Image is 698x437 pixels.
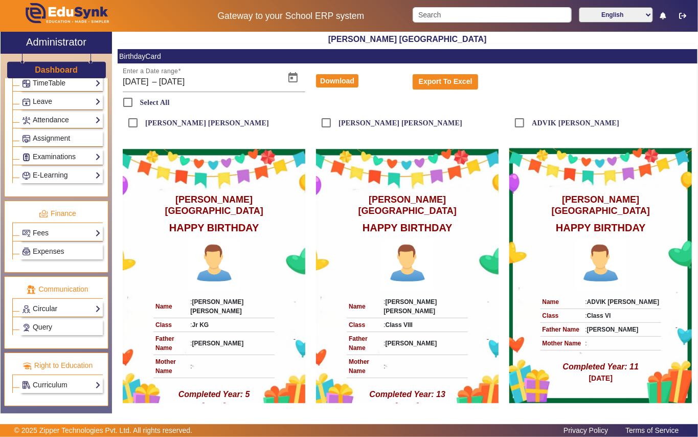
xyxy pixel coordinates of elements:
[27,285,36,294] img: communication.png
[12,360,103,371] p: Right to Education
[316,74,358,88] button: Download
[190,298,243,315] strong: [PERSON_NAME] [PERSON_NAME]
[180,11,401,21] h5: Gateway to your School ERP system
[347,332,381,355] td: Father Name
[202,401,226,411] p: [DATE]
[118,49,697,63] mat-card-header: BirthdayCard
[22,246,101,257] a: Expenses
[12,208,103,219] p: Finance
[541,337,583,351] td: Mother Name
[22,361,32,370] img: rte.png
[386,340,437,347] strong: [PERSON_NAME]
[22,135,30,143] img: Assignments.png
[22,324,30,332] img: Support-tickets.png
[575,239,626,290] img: Profile
[188,332,275,355] td: :
[541,309,583,323] td: Class
[123,68,178,75] mat-label: Enter a Date range
[347,194,468,216] h1: [PERSON_NAME] [GEOGRAPHIC_DATA]
[281,65,305,90] button: Open calendar
[587,312,611,319] strong: Class VI
[192,340,244,347] strong: [PERSON_NAME]
[188,295,275,318] td: :
[587,326,639,333] strong: [PERSON_NAME]
[620,424,684,437] a: Terms of Service
[396,401,419,411] p: [DATE]
[530,119,619,127] label: ADVIK [PERSON_NAME]
[381,355,468,378] td: :
[363,222,453,234] h2: HAPPY BIRTHDAY
[189,239,240,290] img: Profile
[14,425,193,436] p: © 2025 Zipper Technologies Pvt. Ltd. All rights reserved.
[39,209,48,218] img: finance.png
[22,248,30,255] img: Payroll.png
[540,194,661,216] h1: [PERSON_NAME] [GEOGRAPHIC_DATA]
[1,32,112,54] a: Administrator
[583,295,662,309] td: :
[381,295,468,318] td: :
[22,321,101,333] a: Query
[587,298,659,305] strong: ADVIK [PERSON_NAME]
[35,65,78,75] h3: Dashboard
[34,64,78,75] a: Dashboard
[26,36,86,48] h2: Administrator
[382,239,433,290] img: Profile
[386,321,413,329] strong: Class VIII
[188,355,275,378] td: :
[583,323,662,337] td: :
[583,309,662,323] td: :
[192,321,209,329] strong: Jr KG
[22,133,101,144] a: Assignment
[123,76,150,88] input: StartDate
[12,284,103,295] p: Communication
[143,119,269,127] label: [PERSON_NAME] [PERSON_NAME]
[541,295,583,309] td: Name
[541,323,583,337] td: Father Name
[178,388,250,401] p: Completed Year: 5
[381,318,468,332] td: :
[413,74,478,90] button: Export To Excel
[347,318,381,332] td: Class
[33,323,52,331] span: Query
[153,355,188,378] td: Mother Name
[153,194,275,216] h1: [PERSON_NAME] [GEOGRAPHIC_DATA]
[33,247,64,255] span: Expenses
[413,7,572,23] input: Search
[347,295,381,318] td: Name
[138,98,170,107] label: Select All
[384,298,437,315] strong: [PERSON_NAME] [PERSON_NAME]
[188,318,275,332] td: :
[563,361,639,373] p: Completed Year: 11
[153,295,188,318] td: Name
[370,388,446,401] p: Completed Year: 13
[589,373,613,384] p: [DATE]
[33,134,70,142] span: Assignment
[558,424,613,437] a: Privacy Policy
[169,222,259,234] h2: HAPPY BIRTHDAY
[336,119,462,127] label: [PERSON_NAME] [PERSON_NAME]
[556,222,646,234] h2: HAPPY BIRTHDAY
[153,318,188,332] td: Class
[159,76,235,88] input: EndDate
[381,332,468,355] td: :
[583,337,662,351] td: :
[118,34,697,44] h2: [PERSON_NAME] [GEOGRAPHIC_DATA]
[347,355,381,378] td: Mother Name
[153,332,188,355] td: Father Name
[152,76,156,88] span: –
